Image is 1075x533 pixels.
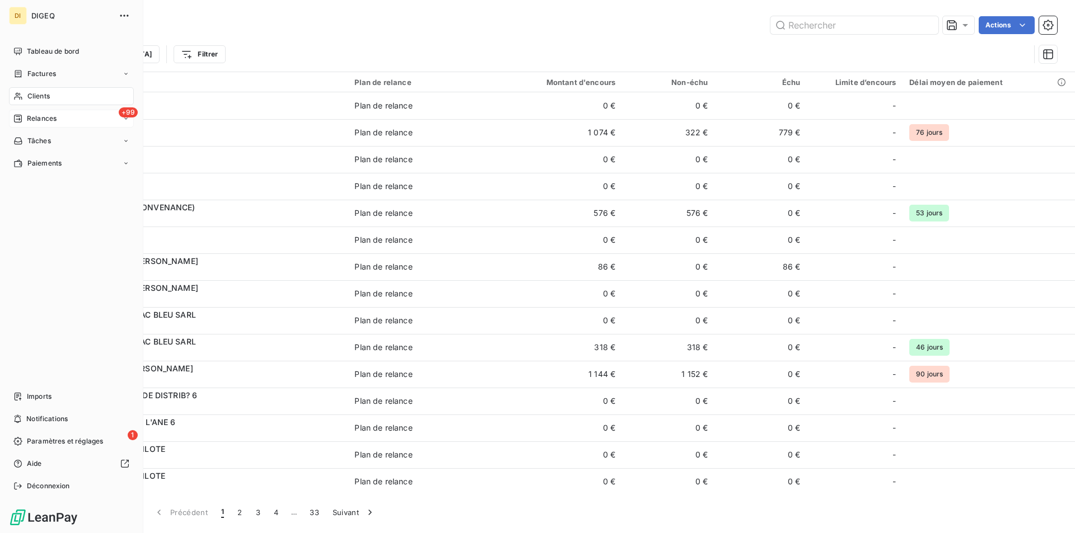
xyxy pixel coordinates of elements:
td: 0 € [714,146,807,173]
div: Plan de relance [354,207,412,219]
td: 0 € [714,441,807,468]
td: 1 152 € [622,361,714,388]
span: Déconnexion [27,481,70,491]
span: GP02CC01113 [77,347,341,359]
span: - [892,476,896,487]
span: MQ04CC52465 [77,401,341,412]
td: 779 € [714,119,807,146]
div: Montant d'encours [505,78,615,87]
div: Plan de relance [354,369,412,380]
td: 0 € [498,227,622,253]
div: Plan de relance [354,449,412,460]
span: 1 [128,430,138,440]
span: - [892,449,896,460]
td: 0 € [714,92,807,119]
span: - [892,100,896,111]
span: GP02CC01614 [77,374,341,385]
td: 0 € [714,361,807,388]
div: Non-échu [629,78,708,87]
td: 0 € [622,414,714,441]
td: 576 € [498,200,622,227]
span: +99 [119,107,138,117]
span: - [892,207,896,219]
span: 46 jours [909,339,950,356]
span: Tableau de bord [27,46,79,56]
td: 0 € [714,227,807,253]
iframe: Intercom live chat [1037,495,1064,522]
input: Rechercher [770,16,938,34]
span: DIGEQ [31,11,112,20]
button: 2 [231,501,249,524]
button: Actions [979,16,1035,34]
td: 0 € [714,280,807,307]
div: Plan de relance [354,154,412,165]
td: 0 € [498,146,622,173]
td: 0 € [498,468,622,495]
td: 0 € [714,468,807,495]
td: 0 € [498,441,622,468]
div: Plan de relance [354,476,412,487]
span: GP02CC00739 [77,133,341,144]
div: Plan de relance [354,422,412,433]
div: Plan de relance [354,100,412,111]
span: - [892,342,896,353]
span: MQ01CC52205 [77,482,341,493]
span: MQ04CC55080 [77,240,341,251]
span: 1 [221,507,224,518]
div: Plan de relance [354,261,412,272]
span: Factures [27,69,56,79]
td: 0 € [714,173,807,200]
span: Imports [27,392,52,402]
td: 0 € [714,414,807,441]
span: GP02CB02529 [77,267,341,278]
span: GP02CB01113 [77,320,341,332]
td: 0 € [498,280,622,307]
td: 322 € [622,119,714,146]
td: 0 € [714,307,807,334]
td: 0 € [714,200,807,227]
td: 0 € [622,253,714,280]
div: Plan de relance [354,127,412,138]
div: Plan de relance [354,342,412,353]
div: Échu [721,78,800,87]
span: - [892,288,896,299]
a: Aide [9,455,134,473]
span: - [892,127,896,138]
span: MQ04CC52910 [77,428,341,439]
td: 0 € [622,227,714,253]
span: 76 jours [909,124,949,141]
button: Précédent [147,501,214,524]
span: … [285,503,303,521]
span: - [892,154,896,165]
span: Notifications [26,414,68,424]
div: Plan de relance [354,395,412,407]
div: Plan de relance [354,78,491,87]
td: 0 € [622,146,714,173]
td: 0 € [622,307,714,334]
td: 576 € [622,200,714,227]
button: 4 [267,501,285,524]
span: - [892,181,896,192]
span: - [892,395,896,407]
button: Suivant [326,501,382,524]
span: GP02CC02529 [77,294,341,305]
span: MQ04CC52205 [77,455,341,466]
td: 0 € [714,388,807,414]
td: 0 € [622,173,714,200]
span: - [892,422,896,433]
button: 3 [249,501,267,524]
span: 90 jours [909,366,950,383]
td: 86 € [714,253,807,280]
span: MQ04CC40060 [77,159,341,171]
span: - [892,234,896,246]
span: Paiements [27,158,62,168]
span: MQ04CC51436 [77,186,341,197]
td: 0 € [498,307,622,334]
div: Plan de relance [354,181,412,192]
span: 53 jours [909,205,949,221]
div: Plan de relance [354,288,412,299]
div: Délai moyen de paiement [909,78,1068,87]
td: 0 € [622,441,714,468]
div: Plan de relance [354,234,412,246]
div: Plan de relance [354,315,412,326]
